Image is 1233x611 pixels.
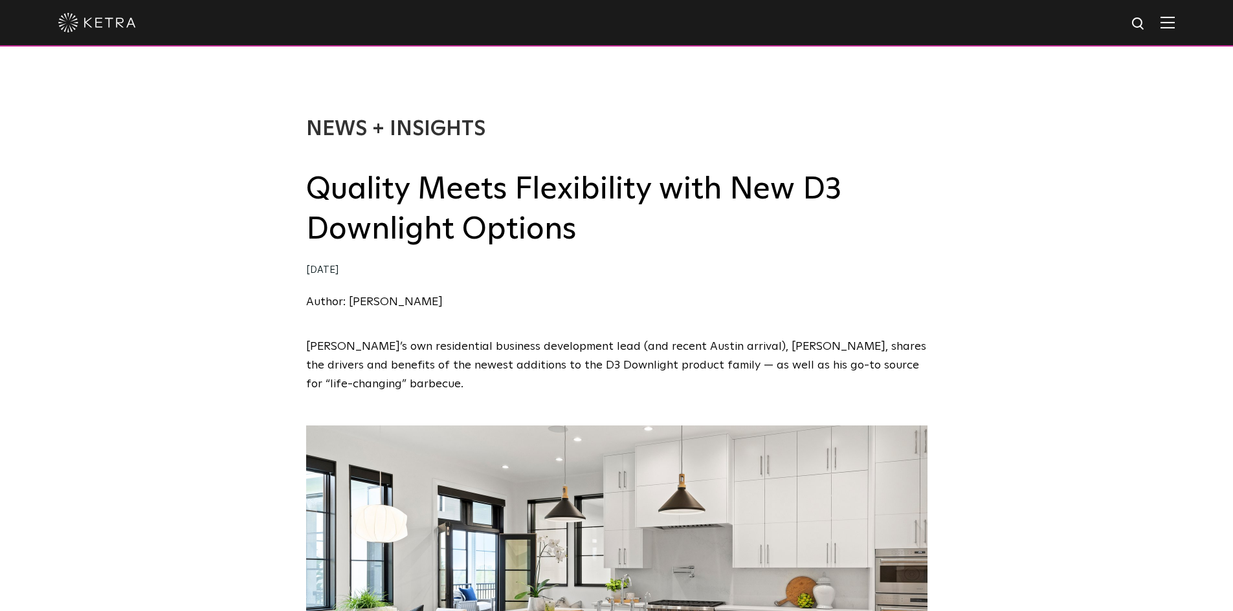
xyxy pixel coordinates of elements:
[306,341,926,390] span: [PERSON_NAME]’s own residential business development lead (and recent Austin arrival), [PERSON_NA...
[306,169,928,250] h2: Quality Meets Flexibility with New D3 Downlight Options
[306,119,485,140] a: News + Insights
[58,13,136,32] img: ketra-logo-2019-white
[1131,16,1147,32] img: search icon
[1161,16,1175,28] img: Hamburger%20Nav.svg
[306,296,443,308] a: Author: [PERSON_NAME]
[306,261,928,280] div: [DATE]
